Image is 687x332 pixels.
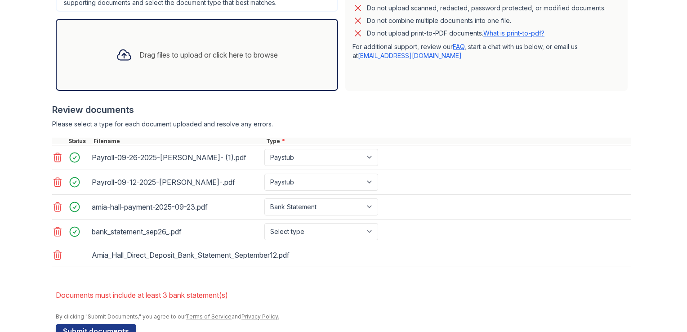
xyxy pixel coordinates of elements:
div: Payroll-09-26-2025-[PERSON_NAME]- (1).pdf [92,150,261,165]
div: Payroll-09-12-2025-[PERSON_NAME]-.pdf [92,175,261,189]
div: Do not upload scanned, redacted, password protected, or modified documents. [367,3,606,13]
a: Terms of Service [186,313,232,320]
p: For additional support, review our , start a chat with us below, or email us at [352,42,620,60]
div: amia-hall-payment-2025-09-23.pdf [92,200,261,214]
a: Privacy Policy. [241,313,279,320]
div: Review documents [52,103,631,116]
a: [EMAIL_ADDRESS][DOMAIN_NAME] [358,52,462,59]
a: FAQ [453,43,464,50]
div: Do not combine multiple documents into one file. [367,15,511,26]
div: Drag files to upload or click here to browse [139,49,278,60]
div: Status [67,138,92,145]
div: Filename [92,138,264,145]
div: By clicking "Submit Documents," you agree to our and [56,313,631,320]
div: Please select a type for each document uploaded and resolve any errors. [52,120,631,129]
div: bank_statement_sep26_.pdf [92,224,261,239]
div: Amia_Hall_Direct_Deposit_Bank_Statement_September12.pdf [92,248,261,262]
a: What is print-to-pdf? [483,29,544,37]
li: Documents must include at least 3 bank statement(s) [56,286,631,304]
div: Type [264,138,631,145]
p: Do not upload print-to-PDF documents. [367,29,544,38]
